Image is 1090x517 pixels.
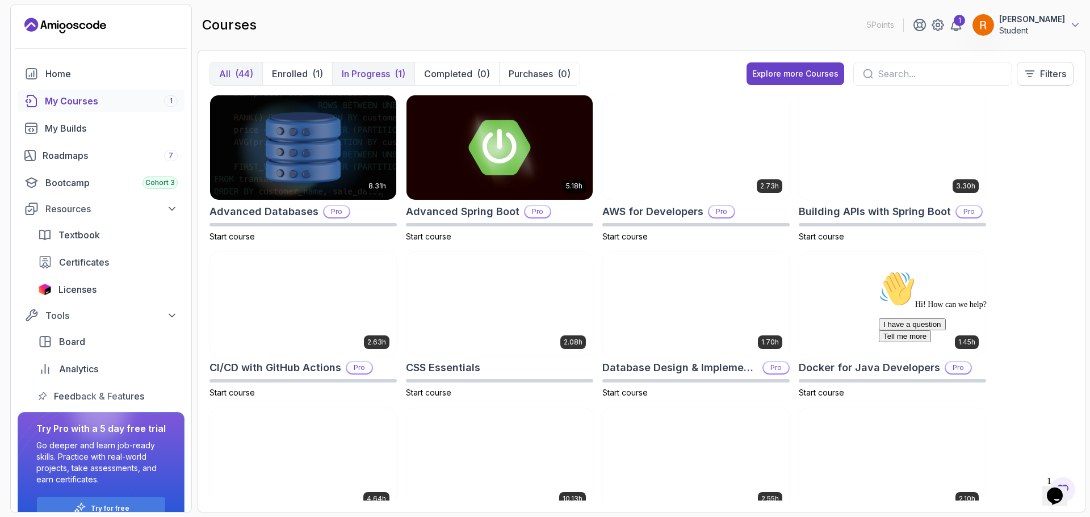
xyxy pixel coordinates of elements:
[395,67,405,81] div: (1)
[563,494,582,503] p: 10.13h
[332,62,414,85] button: In Progress(1)
[91,504,129,513] p: Try for free
[219,67,230,81] p: All
[799,388,844,397] span: Start course
[368,182,386,191] p: 8.31h
[45,176,178,190] div: Bootcamp
[5,64,57,76] button: Tell me more
[603,408,789,512] img: Git & GitHub Fundamentals card
[58,283,97,296] span: Licenses
[18,171,185,194] a: bootcamp
[31,385,185,407] a: feedback
[210,62,262,85] button: All(44)
[5,52,72,64] button: I have a question
[761,338,779,347] p: 1.70h
[406,95,593,200] img: Advanced Spring Boot card
[406,252,593,356] img: CSS Essentials card
[424,67,472,81] p: Completed
[566,182,582,191] p: 5.18h
[45,309,178,322] div: Tools
[31,278,185,301] a: licenses
[31,358,185,380] a: analytics
[557,67,571,81] div: (0)
[210,408,396,512] img: Docker For Professionals card
[760,182,779,191] p: 2.73h
[709,206,734,217] p: Pro
[525,206,550,217] p: Pro
[145,178,175,187] span: Cohort 3
[752,68,839,79] div: Explore more Courses
[972,14,994,36] img: user profile image
[342,67,390,81] p: In Progress
[367,494,386,503] p: 4.64h
[45,121,178,135] div: My Builds
[954,15,965,26] div: 1
[874,266,1079,466] iframe: chat widget
[406,204,519,220] h2: Advanced Spring Boot
[603,252,789,356] img: Database Design & Implementation card
[59,362,98,376] span: Analytics
[59,335,85,348] span: Board
[5,5,41,41] img: :wave:
[169,151,173,160] span: 7
[602,232,648,241] span: Start course
[972,14,1081,36] button: user profile image[PERSON_NAME]Student
[499,62,580,85] button: Purchases(0)
[602,360,758,376] h2: Database Design & Implementation
[43,149,178,162] div: Roadmaps
[406,388,451,397] span: Start course
[799,408,986,512] img: GitHub Toolkit card
[5,5,209,76] div: 👋Hi! How can we help?I have a questionTell me more
[414,62,499,85] button: Completed(0)
[209,232,255,241] span: Start course
[262,62,332,85] button: Enrolled(1)
[1042,472,1079,506] iframe: chat widget
[799,252,986,356] img: Docker for Java Developers card
[170,96,173,106] span: 1
[209,204,318,220] h2: Advanced Databases
[764,362,789,373] p: Pro
[38,284,52,295] img: jetbrains icon
[45,67,178,81] div: Home
[878,67,1003,81] input: Search...
[406,360,480,376] h2: CSS Essentials
[210,252,396,356] img: CI/CD with GitHub Actions card
[957,206,982,217] p: Pro
[235,67,253,81] div: (44)
[477,67,490,81] div: (0)
[747,62,844,85] button: Explore more Courses
[18,117,185,140] a: builds
[999,25,1065,36] p: Student
[31,224,185,246] a: textbook
[45,202,178,216] div: Resources
[959,494,975,503] p: 2.10h
[31,330,185,353] a: board
[867,19,894,31] p: 5 Points
[24,16,106,35] a: Landing page
[18,144,185,167] a: roadmaps
[312,67,323,81] div: (1)
[209,360,341,376] h2: CI/CD with GitHub Actions
[209,388,255,397] span: Start course
[603,95,789,200] img: AWS for Developers card
[1017,62,1074,86] button: Filters
[36,440,166,485] p: Go deeper and learn job-ready skills. Practice with real-world projects, take assessments, and ea...
[564,338,582,347] p: 2.08h
[406,408,593,512] img: Git for Professionals card
[59,255,109,269] span: Certificates
[799,204,951,220] h2: Building APIs with Spring Boot
[18,90,185,112] a: courses
[999,14,1065,25] p: [PERSON_NAME]
[18,199,185,219] button: Resources
[1040,67,1066,81] p: Filters
[799,95,986,200] img: Building APIs with Spring Boot card
[509,67,553,81] p: Purchases
[347,362,372,373] p: Pro
[18,62,185,85] a: home
[956,182,975,191] p: 3.30h
[602,388,648,397] span: Start course
[367,338,386,347] p: 2.63h
[18,305,185,326] button: Tools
